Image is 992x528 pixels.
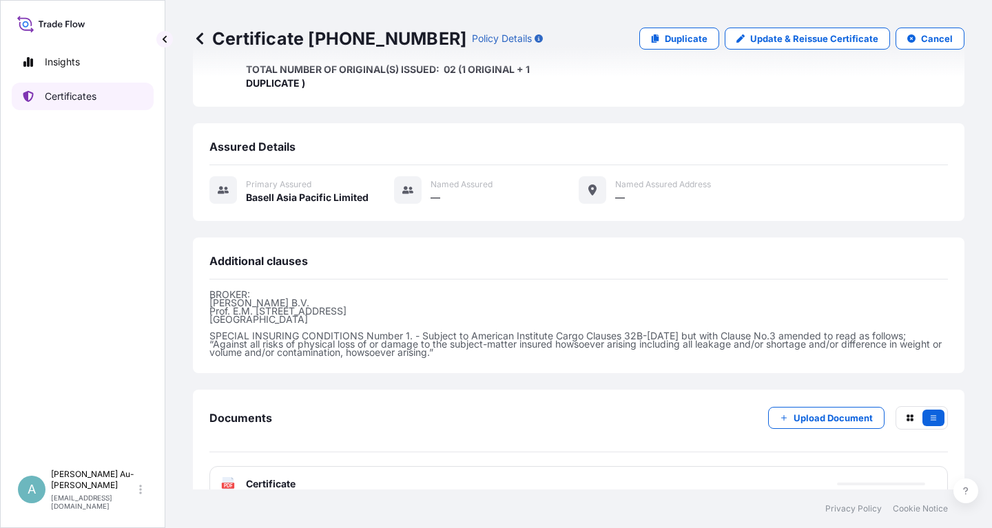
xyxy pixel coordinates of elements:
[921,32,953,45] p: Cancel
[615,191,625,204] span: —
[665,32,707,45] p: Duplicate
[825,503,882,514] a: Privacy Policy
[45,55,80,69] p: Insights
[615,179,711,190] span: Named Assured Address
[472,32,532,45] p: Policy Details
[12,83,154,110] a: Certificates
[725,28,890,50] a: Update & Reissue Certificate
[51,469,136,491] p: [PERSON_NAME] Au-[PERSON_NAME]
[431,191,440,204] span: —
[246,477,296,491] span: Certificate
[794,411,873,425] p: Upload Document
[246,191,369,204] span: Basell Asia Pacific Limited
[45,89,96,103] p: Certificates
[246,179,311,190] span: Primary assured
[768,407,885,429] button: Upload Document
[224,483,233,488] text: PDF
[750,32,878,45] p: Update & Reissue Certificate
[209,411,272,425] span: Documents
[28,483,36,496] span: A
[893,503,948,514] a: Cookie Notice
[193,28,466,50] p: Certificate [PHONE_NUMBER]
[51,494,136,510] p: [EMAIL_ADDRESS][DOMAIN_NAME]
[209,254,308,268] span: Additional clauses
[209,291,948,357] p: BROKER: [PERSON_NAME] B.V. Prof. E.M. [STREET_ADDRESS] [GEOGRAPHIC_DATA] SPECIAL INSURING CONDITI...
[896,28,964,50] button: Cancel
[12,48,154,76] a: Insights
[431,179,493,190] span: Named Assured
[639,28,719,50] a: Duplicate
[209,140,296,154] span: Assured Details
